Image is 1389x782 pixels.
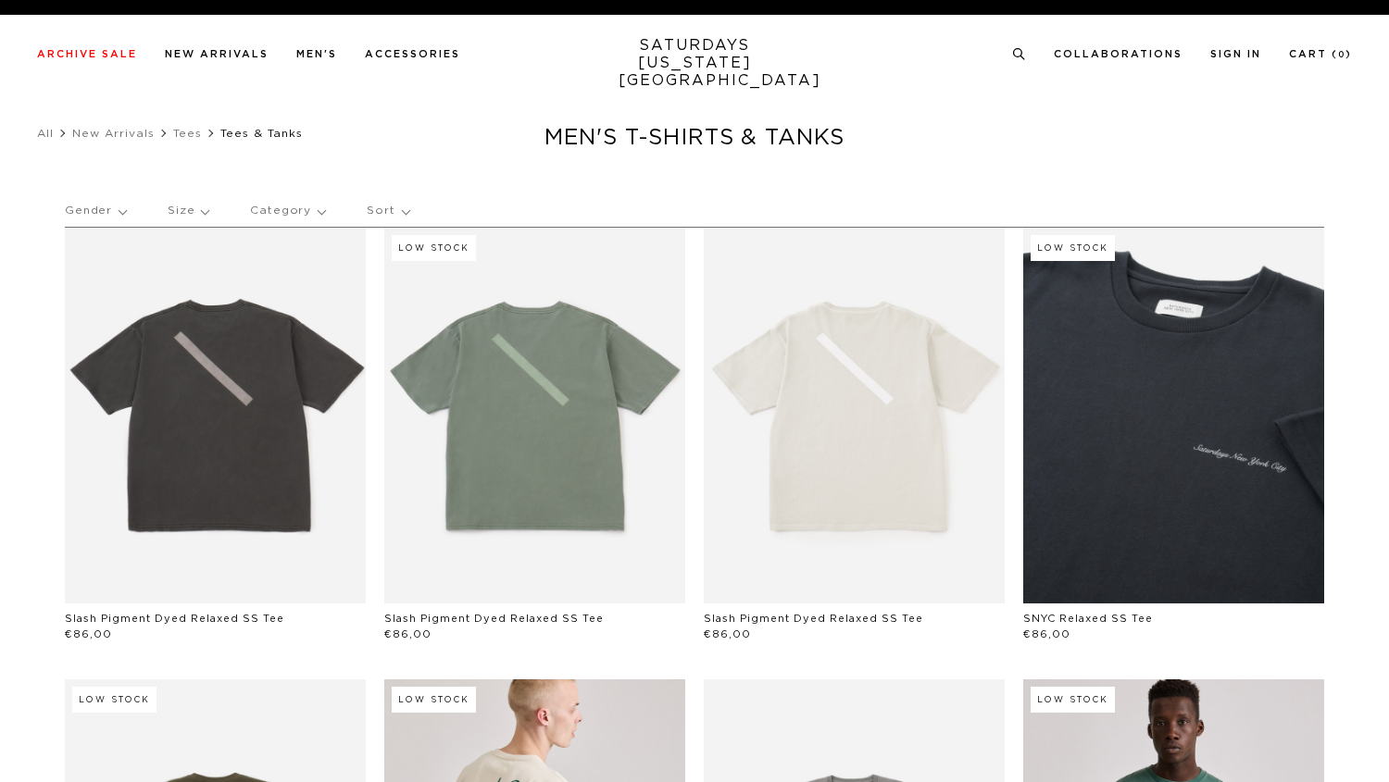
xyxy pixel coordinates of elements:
[392,687,476,713] div: Low Stock
[1023,629,1070,639] span: €86,00
[173,128,202,139] a: Tees
[65,190,126,232] p: Gender
[392,235,476,261] div: Low Stock
[619,37,771,90] a: SATURDAYS[US_STATE][GEOGRAPHIC_DATA]
[168,190,208,232] p: Size
[1289,49,1352,59] a: Cart (0)
[37,128,54,139] a: All
[65,614,284,624] a: Slash Pigment Dyed Relaxed SS Tee
[1023,614,1153,624] a: SNYC Relaxed SS Tee
[367,190,408,232] p: Sort
[250,190,325,232] p: Category
[365,49,460,59] a: Accessories
[220,128,303,139] span: Tees & Tanks
[384,614,604,624] a: Slash Pigment Dyed Relaxed SS Tee
[384,629,432,639] span: €86,00
[1031,687,1115,713] div: Low Stock
[165,49,269,59] a: New Arrivals
[1210,49,1261,59] a: Sign In
[1054,49,1183,59] a: Collaborations
[704,614,923,624] a: Slash Pigment Dyed Relaxed SS Tee
[296,49,337,59] a: Men's
[72,687,156,713] div: Low Stock
[37,49,137,59] a: Archive Sale
[1338,51,1345,59] small: 0
[72,128,155,139] a: New Arrivals
[65,629,112,639] span: €86,00
[1031,235,1115,261] div: Low Stock
[704,629,751,639] span: €86,00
